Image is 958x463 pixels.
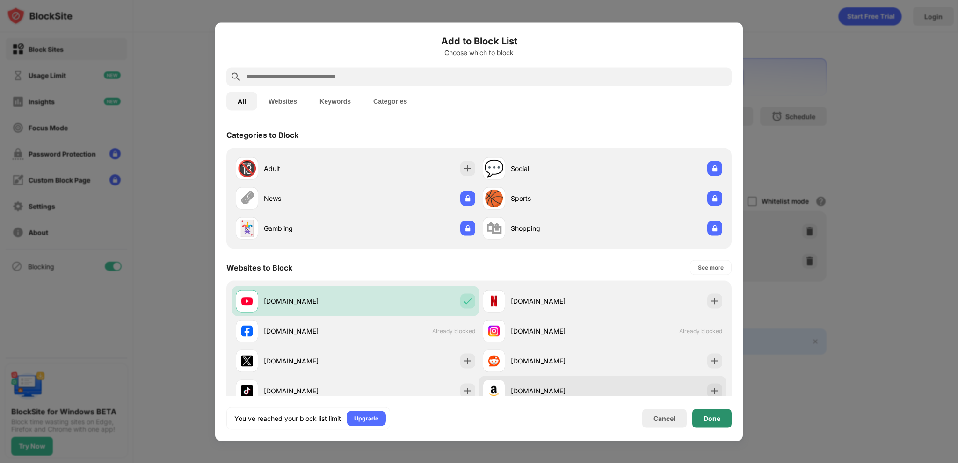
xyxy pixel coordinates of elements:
[264,326,356,336] div: [DOMAIN_NAME]
[239,189,255,208] div: 🗞
[230,71,241,82] img: search.svg
[241,295,253,306] img: favicons
[264,223,356,233] div: Gambling
[226,34,732,48] h6: Add to Block List
[226,49,732,56] div: Choose which to block
[486,219,502,238] div: 🛍
[362,92,418,110] button: Categories
[511,326,602,336] div: [DOMAIN_NAME]
[653,414,675,422] div: Cancel
[511,164,602,173] div: Social
[241,355,253,366] img: favicons
[698,263,724,272] div: See more
[226,263,292,272] div: Websites to Block
[679,328,722,335] span: Already blocked
[264,193,356,203] div: News
[226,92,257,110] button: All
[264,296,356,306] div: [DOMAIN_NAME]
[704,414,720,422] div: Done
[488,385,500,396] img: favicons
[257,92,308,110] button: Websites
[234,413,341,423] div: You’ve reached your block list limit
[264,386,356,396] div: [DOMAIN_NAME]
[264,164,356,173] div: Adult
[484,159,504,178] div: 💬
[264,356,356,366] div: [DOMAIN_NAME]
[488,295,500,306] img: favicons
[241,385,253,396] img: favicons
[308,92,362,110] button: Keywords
[484,189,504,208] div: 🏀
[511,193,602,203] div: Sports
[488,325,500,336] img: favicons
[237,159,257,178] div: 🔞
[354,413,378,423] div: Upgrade
[226,130,298,139] div: Categories to Block
[241,325,253,336] img: favicons
[511,356,602,366] div: [DOMAIN_NAME]
[511,296,602,306] div: [DOMAIN_NAME]
[488,355,500,366] img: favicons
[511,223,602,233] div: Shopping
[237,219,257,238] div: 🃏
[432,328,475,335] span: Already blocked
[511,386,602,396] div: [DOMAIN_NAME]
